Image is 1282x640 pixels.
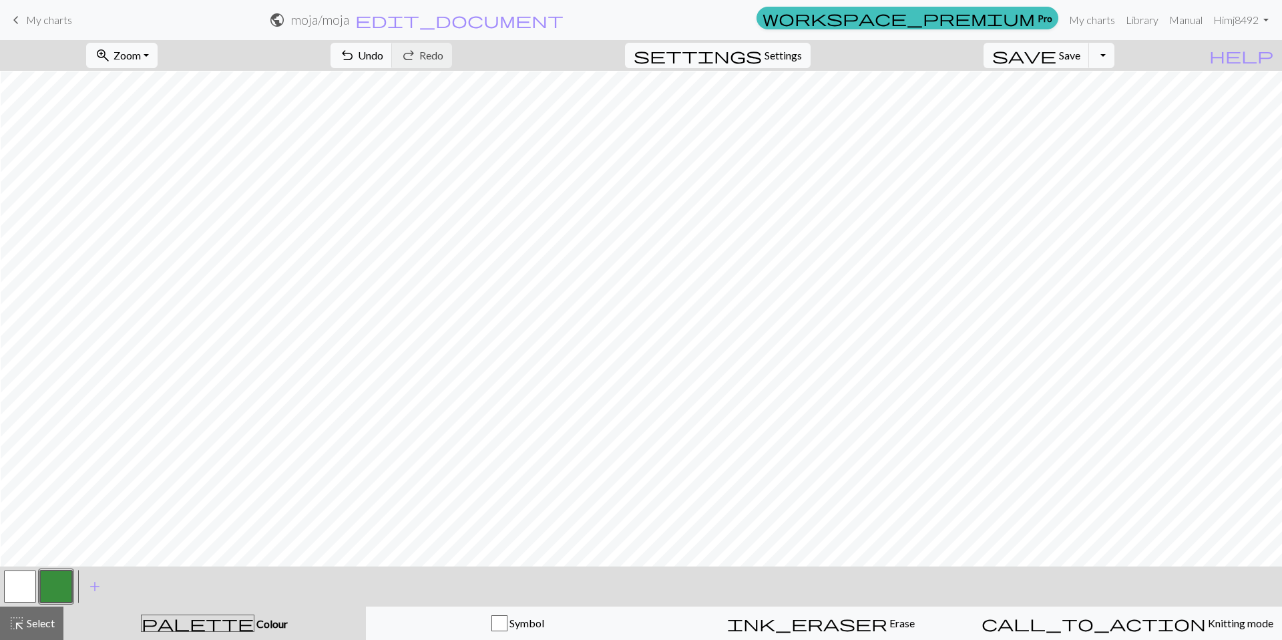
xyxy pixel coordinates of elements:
span: Select [25,617,55,629]
span: Symbol [507,617,544,629]
button: Symbol [366,607,670,640]
a: Library [1120,7,1164,33]
span: Knitting mode [1206,617,1273,629]
span: Colour [254,617,288,630]
a: Pro [757,7,1058,29]
i: Settings [634,47,762,63]
span: ink_eraser [727,614,887,633]
span: undo [339,46,355,65]
span: workspace_premium [763,9,1035,27]
button: Zoom [86,43,158,68]
span: add [87,577,103,596]
h2: moja / moja [290,12,349,27]
span: public [269,11,285,29]
span: Erase [887,617,915,629]
span: call_to_action [982,614,1206,633]
span: zoom_in [95,46,111,65]
span: My charts [26,13,72,26]
span: settings [634,46,762,65]
button: Undo [331,43,393,68]
button: Erase [669,607,973,640]
button: SettingsSettings [625,43,811,68]
button: Colour [63,607,366,640]
span: Undo [358,49,383,61]
a: My charts [8,9,72,31]
span: help [1209,46,1273,65]
span: highlight_alt [9,614,25,633]
span: keyboard_arrow_left [8,11,24,29]
span: edit_document [355,11,564,29]
button: Knitting mode [973,607,1282,640]
span: save [992,46,1056,65]
a: Himj8492 [1208,7,1274,33]
button: Save [984,43,1090,68]
span: palette [142,614,254,633]
a: Manual [1164,7,1208,33]
a: My charts [1064,7,1120,33]
span: Zoom [114,49,141,61]
span: Save [1059,49,1080,61]
span: Settings [765,47,802,63]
